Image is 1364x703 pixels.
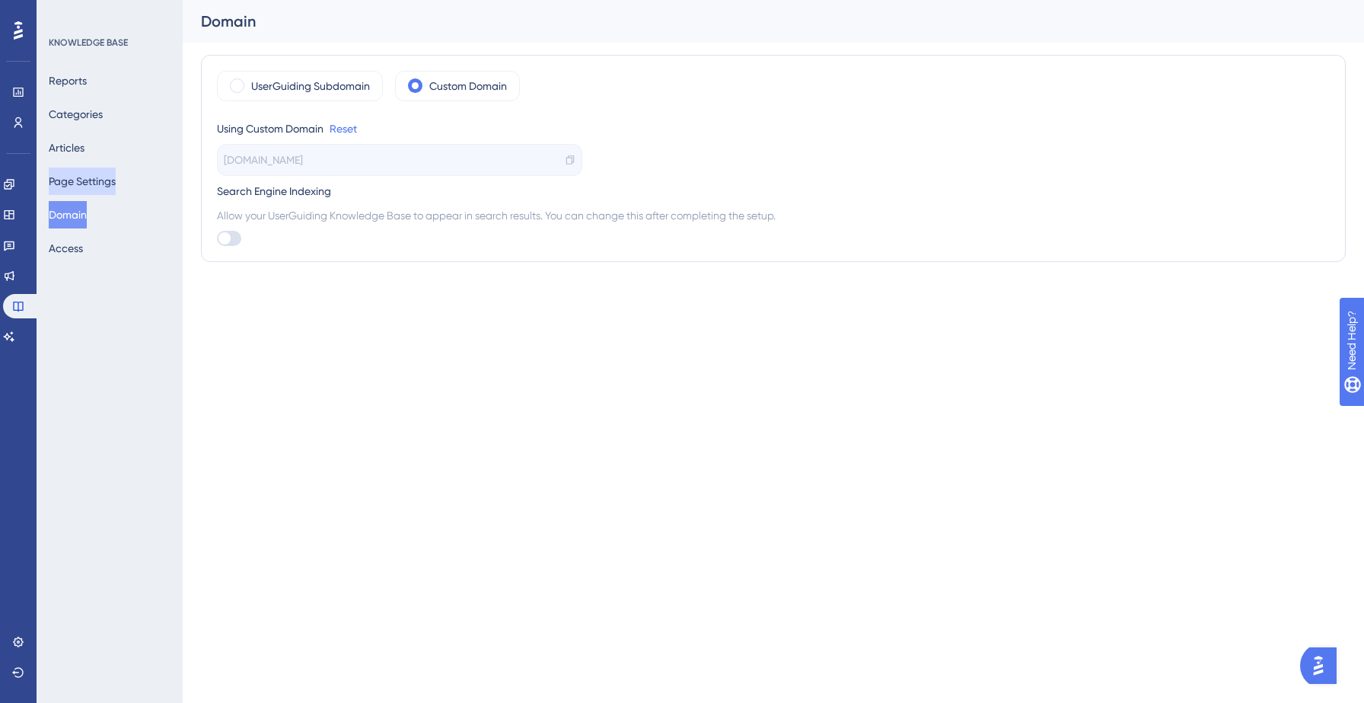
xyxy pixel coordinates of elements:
[49,168,116,195] button: Page Settings
[330,120,357,138] a: Reset
[49,67,87,94] button: Reports
[251,77,370,95] label: UserGuiding Subdomain
[217,206,1330,225] span: Allow your UserGuiding Knowledge Base to appear in search results. You can change this after comp...
[49,134,84,161] button: Articles
[49,201,87,228] button: Domain
[217,120,323,138] div: Using Custom Domain
[49,235,83,262] button: Access
[36,4,95,22] span: Need Help?
[201,11,1308,32] div: Domain
[49,37,128,49] div: KNOWLEDGE BASE
[224,151,303,169] span: [DOMAIN_NAME]
[217,182,1330,200] div: Search Engine Indexing
[429,77,507,95] label: Custom Domain
[1300,643,1346,689] iframe: UserGuiding AI Assistant Launcher
[49,101,103,128] button: Categories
